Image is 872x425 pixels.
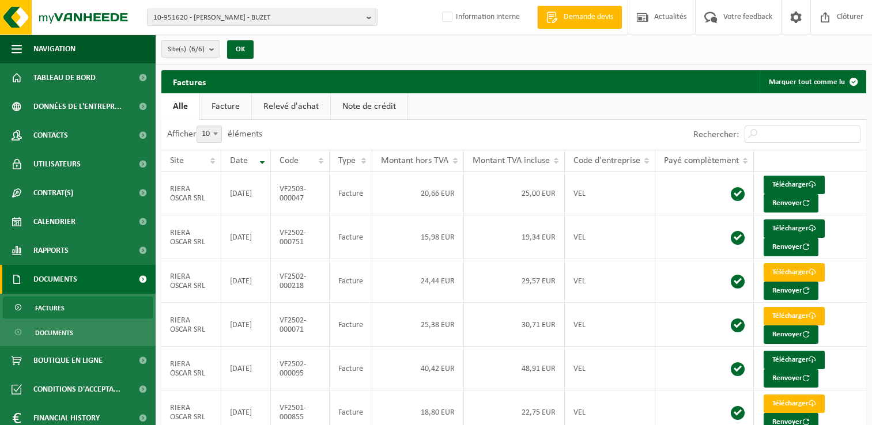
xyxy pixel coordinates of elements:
span: Conditions d'accepta... [33,375,120,404]
td: Facture [330,259,372,303]
td: 48,91 EUR [464,347,565,390]
span: Tableau de bord [33,63,96,92]
td: 19,34 EUR [464,215,565,259]
td: Facture [330,303,372,347]
span: Navigation [33,35,76,63]
a: Télécharger [764,307,825,325]
button: Marquer tout comme lu [760,70,865,93]
td: VF2502-000095 [271,347,330,390]
span: 10 [197,126,221,142]
a: Alle [161,93,199,120]
a: Télécharger [764,394,825,413]
button: Renvoyer [764,325,818,344]
a: Note de crédit [331,93,407,120]
span: Factures [35,297,65,319]
td: RIERA OSCAR SRL [161,347,221,390]
td: VF2502-000218 [271,259,330,303]
label: Rechercher: [693,130,739,139]
span: Données de l'entrepr... [33,92,122,121]
span: Documents [33,265,77,294]
td: VF2502-000751 [271,215,330,259]
span: Utilisateurs [33,150,81,179]
td: 25,00 EUR [464,172,565,215]
button: Renvoyer [764,194,818,212]
a: Demande devis [537,6,622,29]
a: Facture [200,93,251,120]
span: Rapports [33,236,69,265]
span: Calendrier [33,207,76,236]
span: Boutique en ligne [33,346,103,375]
span: Code d'entreprise [573,156,640,165]
span: Code [280,156,299,165]
a: Télécharger [764,351,825,369]
td: [DATE] [221,303,271,347]
td: 24,44 EUR [372,259,464,303]
button: Renvoyer [764,369,818,388]
td: [DATE] [221,172,271,215]
td: [DATE] [221,259,271,303]
td: Facture [330,215,372,259]
label: Afficher éléments [167,130,262,139]
h2: Factures [161,70,217,93]
td: VEL [565,215,655,259]
td: RIERA OSCAR SRL [161,303,221,347]
td: RIERA OSCAR SRL [161,259,221,303]
button: Site(s)(6/6) [161,40,220,58]
span: Montant hors TVA [381,156,448,165]
td: 20,66 EUR [372,172,464,215]
button: Renvoyer [764,238,818,256]
td: Facture [330,347,372,390]
td: [DATE] [221,347,271,390]
td: VEL [565,172,655,215]
a: Documents [3,321,153,343]
td: [DATE] [221,215,271,259]
count: (6/6) [189,45,205,53]
span: Site [170,156,184,165]
a: Télécharger [764,219,825,238]
span: Payé complètement [664,156,739,165]
td: VEL [565,303,655,347]
a: Relevé d'achat [252,93,330,120]
a: Factures [3,297,153,318]
td: Facture [330,172,372,215]
label: Information interne [440,9,520,26]
button: OK [227,40,254,59]
span: 10 [197,126,222,143]
td: RIERA OSCAR SRL [161,172,221,215]
td: RIERA OSCAR SRL [161,215,221,259]
span: 10-951620 - [PERSON_NAME] - BUZET [153,9,362,26]
td: 30,71 EUR [464,303,565,347]
span: Site(s) [168,41,205,58]
span: Documents [35,322,73,344]
td: VEL [565,259,655,303]
td: 29,57 EUR [464,259,565,303]
span: Contacts [33,121,68,150]
span: Contrat(s) [33,179,73,207]
td: 40,42 EUR [372,347,464,390]
td: VEL [565,347,655,390]
td: VF2503-000047 [271,172,330,215]
span: Type [338,156,356,165]
td: VF2502-000071 [271,303,330,347]
a: Télécharger [764,263,825,282]
a: Télécharger [764,176,825,194]
td: 25,38 EUR [372,303,464,347]
span: Date [230,156,248,165]
button: Renvoyer [764,282,818,300]
span: Demande devis [561,12,616,23]
span: Montant TVA incluse [473,156,550,165]
button: 10-951620 - [PERSON_NAME] - BUZET [147,9,378,26]
td: 15,98 EUR [372,215,464,259]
